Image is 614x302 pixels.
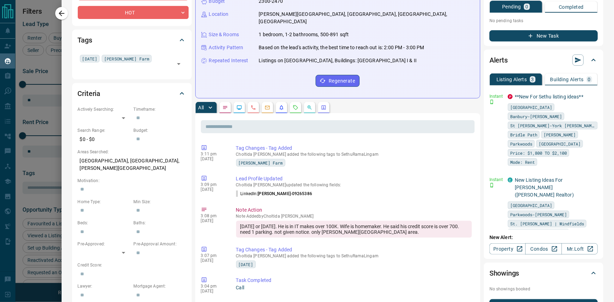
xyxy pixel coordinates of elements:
[78,149,186,155] p: Areas Searched:
[562,243,598,255] a: Mr.Loft
[134,220,186,226] p: Baths:
[222,105,228,110] svg: Notes
[239,159,283,166] span: [PERSON_NAME] Farm
[236,284,472,291] p: Call
[531,77,534,82] p: 3
[78,6,189,19] div: HOT
[489,93,504,99] p: Instant
[78,88,101,99] h2: Criteria
[489,286,598,292] p: No showings booked
[525,243,562,255] a: Condos
[588,77,591,82] p: 0
[209,44,243,51] p: Activity Pattern
[510,159,535,166] span: Mode: Rent
[510,220,584,227] span: St. [PERSON_NAME] | Windfields
[259,11,475,25] p: [PERSON_NAME][GEOGRAPHIC_DATA], [GEOGRAPHIC_DATA], [GEOGRAPHIC_DATA], [GEOGRAPHIC_DATA]
[236,144,472,152] p: Tag Changes - Tag Added
[510,104,552,111] span: [GEOGRAPHIC_DATA]
[510,131,537,138] span: Bridle Path
[515,177,574,198] a: New Listing Ideas For [PERSON_NAME] ([PERSON_NAME] Realtor)
[198,105,204,110] p: All
[259,44,424,51] p: Based on the lead's activity, the best time to reach out is: 2:00 PM - 3:00 PM
[539,140,581,147] span: [GEOGRAPHIC_DATA]
[236,105,242,110] svg: Lead Browsing Activity
[78,262,186,268] p: Credit Score:
[559,5,584,9] p: Completed
[510,229,567,236] span: Banbury | [PERSON_NAME]
[550,77,584,82] p: Building Alerts
[510,202,552,209] span: [GEOGRAPHIC_DATA]
[510,140,532,147] span: Parkwoods
[236,152,472,157] p: Choltida [PERSON_NAME] added the following tags to SethuRamaLingam
[78,34,92,46] h2: Tags
[201,289,226,294] p: [DATE]
[78,127,130,134] p: Search Range:
[134,199,186,205] p: Min Size:
[258,191,312,196] span: [PERSON_NAME]-09265386
[236,253,472,258] p: Choltida [PERSON_NAME] added the following tags to SethuRamaLingam
[239,261,253,268] span: [DATE]
[174,59,184,69] button: Open
[251,105,256,110] svg: Calls
[489,183,494,188] svg: Push Notification Only
[510,122,595,129] span: St [PERSON_NAME]-York [PERSON_NAME]
[78,178,186,184] p: Motivation:
[265,105,270,110] svg: Emails
[544,131,576,138] span: [PERSON_NAME]
[489,54,508,66] h2: Alerts
[78,199,130,205] p: Home Type:
[78,85,186,102] div: Criteria
[78,134,130,145] p: $0 - $0
[134,283,186,289] p: Mortgage Agent:
[259,57,417,64] p: Listings on [GEOGRAPHIC_DATA], Buildings: [GEOGRAPHIC_DATA] I & II
[489,265,598,282] div: Showings
[307,105,312,110] svg: Opportunities
[209,57,248,64] p: Repeated Interest
[510,149,567,156] span: Price: $1,800 TO $2,100
[508,178,513,182] div: condos.ca
[78,283,130,289] p: Lawyer:
[201,258,226,263] p: [DATE]
[515,94,583,99] a: **New For Sethu listing ideas**
[201,187,226,192] p: [DATE]
[236,246,472,253] p: Tag Changes - Tag Added
[489,99,494,104] svg: Push Notification Only
[489,234,598,241] p: New Alert:
[525,4,528,9] p: 0
[489,176,504,183] p: Instant
[201,152,226,156] p: 3:11 pm
[201,253,226,258] p: 3:07 pm
[78,106,130,113] p: Actively Searching:
[489,30,598,41] button: New Task
[78,155,186,174] p: [GEOGRAPHIC_DATA], [GEOGRAPHIC_DATA], [PERSON_NAME][GEOGRAPHIC_DATA]
[236,214,472,219] p: Note Added by Choltida [PERSON_NAME]
[201,218,226,223] p: [DATE]
[293,105,298,110] svg: Requests
[259,31,349,38] p: 1 bedroom, 1-2 bathrooms, 500-891 sqft
[236,191,312,197] p: LinkedIn :
[489,15,598,26] p: No pending tasks
[78,32,186,49] div: Tags
[321,105,327,110] svg: Agent Actions
[201,284,226,289] p: 3:04 pm
[236,277,472,284] p: Task Completed
[508,94,513,99] div: property.ca
[279,105,284,110] svg: Listing Alerts
[316,75,360,87] button: Regenerate
[502,4,521,9] p: Pending
[209,11,229,18] p: Location
[209,31,239,38] p: Size & Rooms
[82,55,97,62] span: [DATE]
[489,52,598,69] div: Alerts
[201,156,226,161] p: [DATE]
[78,241,130,247] p: Pre-Approved:
[236,221,472,238] div: [DATE] or [DATE]. He is in IT makes over 100K. Wife is homemaker. He said his credit score is ove...
[510,113,562,120] span: Banbury-[PERSON_NAME]
[489,268,519,279] h2: Showings
[496,77,527,82] p: Listing Alerts
[510,211,567,218] span: Parkwoods-[PERSON_NAME]
[134,241,186,247] p: Pre-Approval Amount:
[78,220,130,226] p: Beds:
[489,243,526,255] a: Property
[236,182,472,187] p: Choltida [PERSON_NAME] updated the following fields:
